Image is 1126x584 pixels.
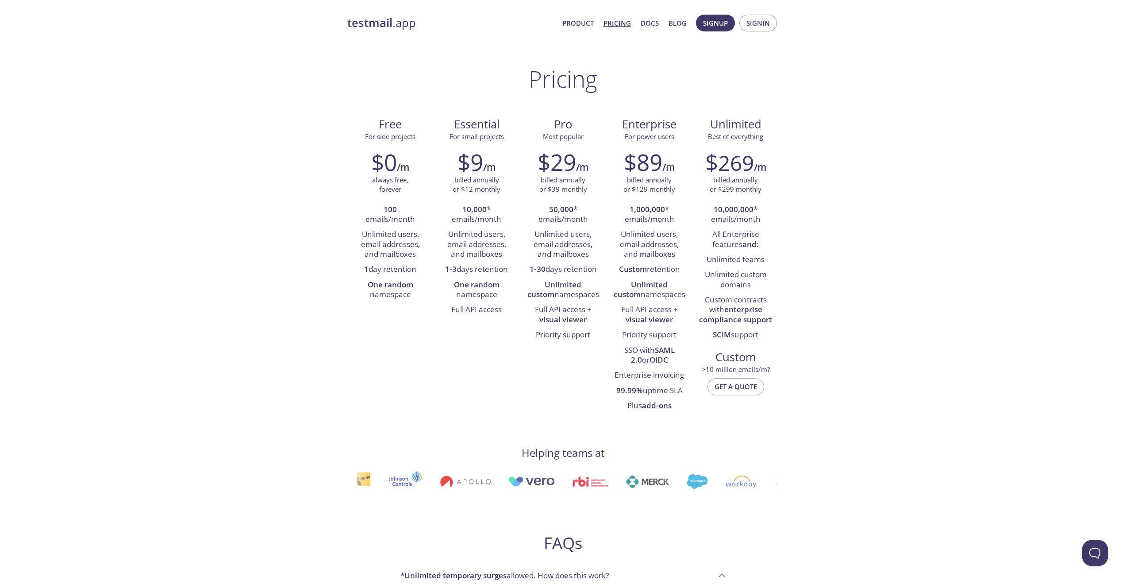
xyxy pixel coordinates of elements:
li: Priority support [526,328,600,343]
strong: 10,000,000 [714,204,753,214]
a: Docs [641,17,659,29]
iframe: Help Scout Beacon - Open [1082,540,1108,566]
h2: $29 [538,149,576,175]
strong: Unlimited custom [527,279,582,299]
strong: 1 [364,264,369,274]
img: workday [724,476,756,488]
button: Signup [696,15,735,31]
li: SSO with or [613,343,686,368]
a: Product [562,17,594,29]
li: * emails/month [613,202,686,228]
strong: OIDC [649,355,668,365]
span: Enterprise [613,117,685,132]
span: For side projects [365,132,415,141]
span: Get a quote [715,381,757,392]
span: 269 [718,148,754,177]
a: testmail.app [347,15,555,31]
p: always free, forever [372,175,408,194]
img: apollo [438,476,489,488]
li: Unlimited users, email addresses, and mailboxes [613,227,686,262]
span: Most popular [543,132,584,141]
span: Signup [703,17,728,29]
span: Unlimited [710,116,761,132]
h2: $ [705,149,754,175]
strong: testmail [347,15,392,31]
strong: SAML 2.0 [631,345,675,365]
strong: visual viewer [626,314,673,325]
li: support [699,328,772,343]
li: namespace [354,278,427,303]
strong: One random [454,279,500,290]
li: Unlimited users, email addresses, and mailboxes [526,227,600,262]
span: Best of everything [708,132,763,141]
li: Unlimited teams [699,252,772,267]
span: Free [354,117,427,132]
h6: /m [754,160,766,175]
span: Signin [746,17,770,29]
span: Custom [699,350,772,365]
li: uptime SLA [613,383,686,398]
strong: 99.99% [616,385,643,395]
h6: /m [576,160,588,175]
strong: 50,000 [549,204,573,214]
li: Plus [613,398,686,414]
strong: 1-30 [530,264,546,274]
p: billed annually or $39 monthly [539,175,587,194]
li: * emails/month [699,202,772,228]
span: > 10 million emails/m? [702,365,770,374]
li: * emails/month [440,202,513,228]
li: Unlimited custom domains [699,267,772,293]
strong: *Unlimited temporary surges [400,570,507,580]
li: retention [613,262,686,277]
button: Signin [739,15,777,31]
strong: 1-3 [445,264,457,274]
strong: 1,000,000 [630,204,665,214]
strong: 10,000 [462,204,487,214]
strong: One random [368,279,413,290]
li: All Enterprise features : [699,227,772,252]
h2: $9 [457,149,483,175]
p: allowed. How does this work? [400,570,609,581]
button: Get a quote [707,378,764,395]
a: add-ons [642,400,672,410]
a: Pricing [603,17,631,29]
span: Essential [441,117,513,132]
h2: $0 [371,149,397,175]
img: vero [507,476,553,487]
span: For power users [625,132,674,141]
li: Unlimited users, email addresses, and mailboxes [440,227,513,262]
li: Custom contracts with [699,293,772,328]
li: Full API access + [526,302,600,328]
span: For small projects [450,132,504,141]
li: Unlimited users, email addresses, and mailboxes [354,227,427,262]
img: johnsoncontrols [387,471,421,492]
strong: Unlimited custom [614,279,668,299]
li: days retention [526,262,600,277]
li: Full API access [440,302,513,317]
img: merck [624,476,667,488]
li: days retention [440,262,513,277]
p: billed annually or $129 monthly [623,175,675,194]
strong: 100 [384,204,397,214]
h6: /m [662,160,675,175]
li: emails/month [354,202,427,228]
h6: /m [397,160,409,175]
img: rbi [571,476,607,487]
p: billed annually or $299 monthly [710,175,761,194]
h6: /m [483,160,496,175]
strong: and [742,239,757,249]
li: namespace [440,278,513,303]
h1: Pricing [529,66,597,92]
a: Blog [669,17,687,29]
h4: Helping teams at [522,446,605,460]
h2: $89 [624,149,662,175]
li: Enterprise invoicing [613,368,686,383]
strong: SCIM [713,329,731,340]
li: day retention [354,262,427,277]
img: salesforce [685,474,706,489]
strong: enterprise compliance support [699,304,772,324]
li: Full API access + [613,302,686,328]
li: * emails/month [526,202,600,228]
strong: visual viewer [539,314,587,325]
p: billed annually or $12 monthly [453,175,500,194]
